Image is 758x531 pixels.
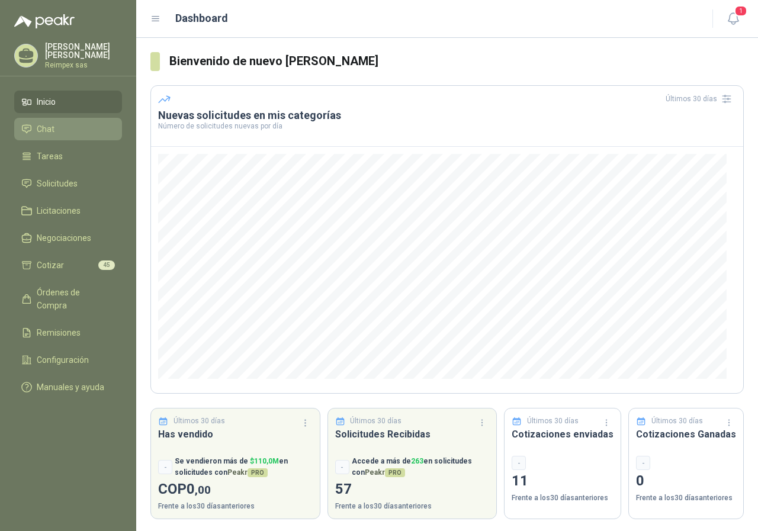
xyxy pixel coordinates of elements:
button: 1 [722,8,744,30]
span: 263 [411,457,423,465]
p: Frente a los 30 días anteriores [512,493,614,504]
p: Últimos 30 días [527,416,579,427]
a: Chat [14,118,122,140]
p: 0 [636,470,736,493]
div: - [335,460,349,474]
span: Peakr [365,468,405,477]
p: Frente a los 30 días anteriores [335,501,490,512]
span: 45 [98,260,115,270]
p: Frente a los 30 días anteriores [158,501,313,512]
a: Negociaciones [14,227,122,249]
span: Tareas [37,150,63,163]
span: Inicio [37,95,56,108]
div: - [512,456,526,470]
span: Negociaciones [37,231,91,244]
span: 0 [187,481,211,497]
span: $ 110,0M [250,457,279,465]
h1: Dashboard [175,10,228,27]
p: Últimos 30 días [350,416,402,427]
span: Remisiones [37,326,81,339]
a: Solicitudes [14,172,122,195]
span: PRO [385,468,405,477]
p: 11 [512,470,614,493]
p: 57 [335,478,490,501]
p: COP [158,478,313,501]
p: Últimos 30 días [651,416,703,427]
a: Inicio [14,91,122,113]
h3: Solicitudes Recibidas [335,427,490,442]
p: Frente a los 30 días anteriores [636,493,736,504]
div: - [158,460,172,474]
p: Últimos 30 días [174,416,225,427]
a: Tareas [14,145,122,168]
span: 1 [734,5,747,17]
span: Solicitudes [37,177,78,190]
p: Accede a más de en solicitudes con [352,456,490,478]
a: Cotizar45 [14,254,122,276]
p: [PERSON_NAME] [PERSON_NAME] [45,43,122,59]
a: Remisiones [14,321,122,344]
h3: Cotizaciones Ganadas [636,427,736,442]
span: PRO [248,468,268,477]
a: Manuales y ayuda [14,376,122,398]
span: Configuración [37,353,89,366]
p: Se vendieron más de en solicitudes con [175,456,313,478]
span: Manuales y ayuda [37,381,104,394]
p: Reimpex sas [45,62,122,69]
a: Licitaciones [14,199,122,222]
a: Órdenes de Compra [14,281,122,317]
a: Configuración [14,349,122,371]
span: Cotizar [37,259,64,272]
span: ,00 [195,483,211,497]
span: Órdenes de Compra [37,286,111,312]
span: Peakr [227,468,268,477]
div: Últimos 30 días [666,89,736,108]
span: Chat [37,123,54,136]
h3: Nuevas solicitudes en mis categorías [158,108,736,123]
img: Logo peakr [14,14,75,28]
h3: Has vendido [158,427,313,442]
div: - [636,456,650,470]
span: Licitaciones [37,204,81,217]
h3: Bienvenido de nuevo [PERSON_NAME] [169,52,744,70]
h3: Cotizaciones enviadas [512,427,614,442]
p: Número de solicitudes nuevas por día [158,123,736,130]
